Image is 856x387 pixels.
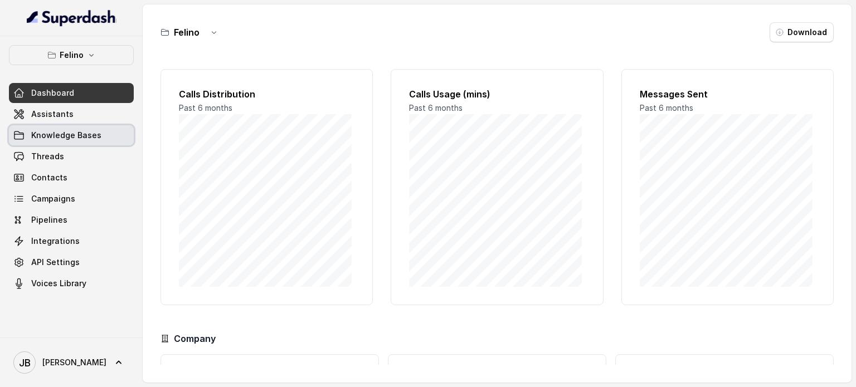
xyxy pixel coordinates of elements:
a: API Settings [9,252,134,272]
img: light.svg [27,9,116,27]
button: Download [770,22,834,42]
a: Knowledge Bases [9,125,134,145]
a: Contacts [9,168,134,188]
span: Dashboard [31,87,74,99]
a: Campaigns [9,189,134,209]
button: Felino [9,45,134,65]
span: [PERSON_NAME] [42,357,106,368]
span: Voices Library [31,278,86,289]
span: Knowledge Bases [31,130,101,141]
span: Integrations [31,236,80,247]
h3: Calls [170,364,369,377]
span: Threads [31,151,64,162]
span: Past 6 months [409,103,463,112]
h3: Felino [174,26,200,39]
a: [PERSON_NAME] [9,347,134,378]
span: Contacts [31,172,67,183]
h3: Workspaces [625,364,824,377]
h3: Messages [397,364,597,377]
a: Threads [9,146,134,166]
h2: Calls Usage (mins) [409,87,585,101]
a: Pipelines [9,210,134,230]
span: Past 6 months [179,103,232,112]
span: Past 6 months [640,103,693,112]
h2: Messages Sent [640,87,815,101]
a: Voices Library [9,273,134,293]
span: Campaigns [31,193,75,204]
span: Pipelines [31,214,67,226]
span: API Settings [31,257,80,268]
span: Assistants [31,109,74,120]
h3: Company [174,332,216,345]
h2: Calls Distribution [179,87,354,101]
text: JB [19,357,31,369]
p: Felino [60,48,84,62]
a: Assistants [9,104,134,124]
a: Integrations [9,231,134,251]
a: Dashboard [9,83,134,103]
